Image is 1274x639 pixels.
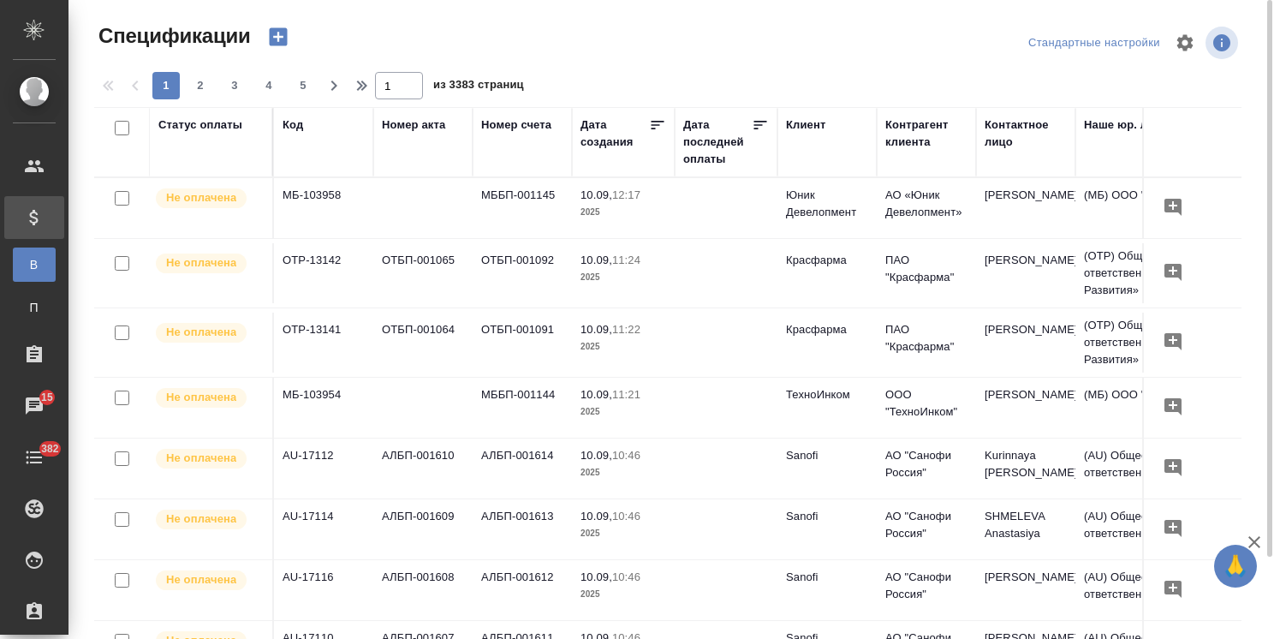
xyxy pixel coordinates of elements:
p: 10.09, [580,388,612,401]
td: AU-17112 [274,439,373,499]
p: Юник Девелопмент [786,187,868,221]
p: 10.09, [580,449,612,462]
p: 2025 [580,403,666,421]
a: П [13,290,56,325]
span: 2 [187,77,214,94]
td: МБ-103954 [274,378,373,438]
td: АЛБП-001610 [373,439,473,499]
div: Номер акта [382,116,445,134]
span: из 3383 страниц [433,75,524,99]
p: 10.09, [580,254,612,266]
p: АО «Юник Девелопмент» [885,187,967,221]
span: Посмотреть информацию [1206,27,1241,59]
span: 4 [255,77,283,94]
p: ПАО "Красфарма" [885,321,967,355]
td: [PERSON_NAME] [976,313,1075,373]
p: 10.09, [580,188,612,201]
p: ПАО "Красфарма" [885,252,967,286]
p: Не оплачена [166,571,236,588]
p: 10:46 [612,510,640,523]
td: АЛБП-001612 [473,560,572,620]
p: Не оплачена [166,450,236,467]
p: АО "Санофи Россия" [885,447,967,481]
td: AU-17116 [274,560,373,620]
p: 2025 [580,204,666,221]
div: Код [283,116,303,134]
p: 12:17 [612,188,640,201]
span: 5 [289,77,317,94]
div: Контрагент клиента [885,116,967,151]
td: [PERSON_NAME] [976,243,1075,303]
a: В [13,248,56,282]
td: МБ-103958 [274,178,373,238]
button: 🙏 [1214,545,1257,588]
span: 15 [31,389,63,406]
a: 15 [4,385,64,427]
p: Sanofi [786,447,868,464]
p: 10:46 [612,449,640,462]
td: ОТБП-001091 [473,313,572,373]
td: МББП-001145 [473,178,572,238]
td: МББП-001144 [473,378,572,438]
td: SHMELEVA Anastasiya [976,499,1075,559]
div: Наше юр. лицо [1084,116,1169,134]
p: Не оплачена [166,511,236,528]
td: ОТБП-001064 [373,313,473,373]
span: П [21,299,47,316]
div: Клиент [786,116,825,134]
td: OTP-13141 [274,313,373,373]
span: 3 [221,77,248,94]
p: 2025 [580,586,666,603]
button: 5 [289,72,317,99]
p: Не оплачена [166,189,236,206]
td: АЛБП-001614 [473,439,572,499]
div: Контактное лицо [985,116,1067,151]
p: 11:24 [612,254,640,266]
p: 10:46 [612,570,640,583]
p: Красфарма [786,252,868,269]
p: Sanofi [786,508,868,525]
p: ООО "ТехноИнком" [885,386,967,421]
p: 2025 [580,269,666,286]
button: 4 [255,72,283,99]
p: Не оплачена [166,389,236,406]
div: Номер счета [481,116,551,134]
td: Kurinnaya [PERSON_NAME] [976,439,1075,499]
td: [PERSON_NAME] [976,378,1075,438]
td: ОТБП-001065 [373,243,473,303]
button: Создать [258,22,299,51]
a: 382 [4,436,64,479]
div: split button [1024,30,1164,57]
td: АЛБП-001608 [373,560,473,620]
td: АЛБП-001613 [473,499,572,559]
p: Не оплачена [166,324,236,341]
td: ОТБП-001092 [473,243,572,303]
p: 11:22 [612,323,640,336]
p: ТехноИнком [786,386,868,403]
p: 10.09, [580,323,612,336]
td: OTP-13142 [274,243,373,303]
span: 🙏 [1221,548,1250,584]
td: [PERSON_NAME] [976,178,1075,238]
p: Красфарма [786,321,868,338]
td: AU-17114 [274,499,373,559]
p: АО "Санофи Россия" [885,508,967,542]
span: Настроить таблицу [1164,22,1206,63]
p: 10.09, [580,510,612,523]
div: Дата последней оплаты [683,116,752,168]
span: 382 [31,440,69,457]
p: 2025 [580,525,666,542]
button: 2 [187,72,214,99]
td: АЛБП-001609 [373,499,473,559]
p: 11:21 [612,388,640,401]
p: Не оплачена [166,254,236,272]
span: Спецификации [94,22,251,50]
p: АО "Санофи Россия" [885,569,967,603]
p: 2025 [580,338,666,355]
td: [PERSON_NAME] [976,560,1075,620]
p: Sanofi [786,569,868,586]
div: Статус оплаты [158,116,242,134]
p: 10.09, [580,570,612,583]
span: В [21,256,47,273]
button: 3 [221,72,248,99]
